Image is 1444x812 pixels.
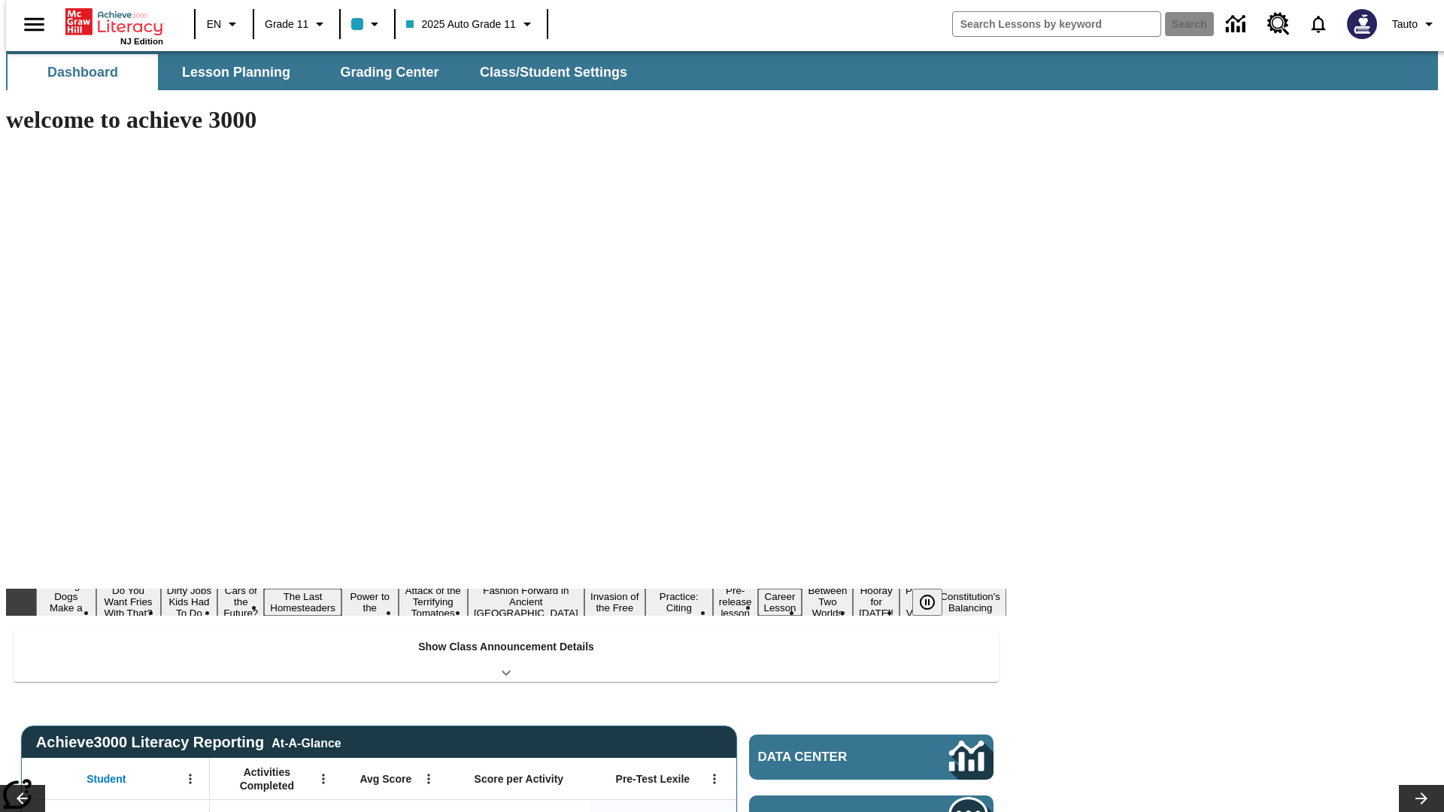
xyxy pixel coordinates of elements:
span: Score per Activity [475,772,564,786]
button: Class/Student Settings [468,54,639,90]
span: Data Center [758,750,899,765]
button: Select a new avatar [1338,5,1386,44]
span: Lesson Planning [182,64,290,81]
p: Show Class Announcement Details [418,639,594,655]
button: Slide 11 Pre-release lesson [713,583,758,621]
button: Slide 14 Hooray for Constitution Day! [853,583,899,621]
button: Class color is light blue. Change class color [345,11,390,38]
a: Data Center [1217,4,1258,45]
span: Pre-Test Lexile [616,772,690,786]
a: Home [65,7,163,37]
button: Language: EN, Select a language [200,11,248,38]
button: Open Menu [417,768,440,790]
button: Slide 2 Do You Want Fries With That? [96,583,161,621]
button: Slide 12 Career Lesson [758,589,802,616]
div: At-A-Glance [272,734,341,750]
button: Dashboard [8,54,158,90]
button: Lesson carousel, Next [1399,785,1444,812]
button: Pause [912,589,942,616]
button: Slide 1 Diving Dogs Make a Splash [36,577,96,627]
button: Class: 2025 Auto Grade 11, Select your class [400,11,541,38]
button: Slide 10 Mixed Practice: Citing Evidence [645,577,713,627]
span: EN [207,17,221,32]
button: Grading Center [314,54,465,90]
div: SubNavbar [6,54,641,90]
span: Achieve3000 Literacy Reporting [36,734,341,751]
a: Resource Center, Will open in new tab [1258,4,1299,44]
div: Pause [912,589,957,616]
button: Open Menu [312,768,335,790]
input: search field [953,12,1160,36]
span: Dashboard [47,64,118,81]
a: Notifications [1299,5,1338,44]
button: Open side menu [12,2,56,47]
button: Slide 6 Solar Power to the People [341,577,399,627]
button: Lesson Planning [161,54,311,90]
span: Student [86,772,126,786]
button: Slide 5 The Last Homesteaders [264,589,341,616]
button: Slide 7 Attack of the Terrifying Tomatoes [399,583,468,621]
button: Slide 3 Dirty Jobs Kids Had To Do [161,583,218,621]
button: Slide 9 The Invasion of the Free CD [584,577,645,627]
div: SubNavbar [6,51,1438,90]
button: Slide 8 Fashion Forward in Ancient Rome [468,583,584,621]
h1: welcome to achieve 3000 [6,106,1006,134]
div: Home [65,5,163,46]
button: Profile/Settings [1386,11,1444,38]
button: Open Menu [179,768,202,790]
button: Slide 15 Point of View [899,583,934,621]
img: Avatar [1347,9,1377,39]
span: Class/Student Settings [480,64,627,81]
span: Grade 11 [265,17,308,32]
button: Slide 16 The Constitution's Balancing Act [934,577,1006,627]
span: NJ Edition [120,37,163,46]
span: 2025 Auto Grade 11 [406,17,515,32]
button: Slide 13 Between Two Worlds [802,583,853,621]
span: Activities Completed [217,765,317,792]
a: Data Center [749,735,994,780]
span: Avg Score [359,772,411,786]
button: Grade: Grade 11, Select a grade [259,11,335,38]
span: Grading Center [340,64,438,81]
div: Show Class Announcement Details [14,630,999,682]
button: Slide 4 Cars of the Future? [217,583,264,621]
span: Tauto [1392,17,1418,32]
button: Open Menu [703,768,726,790]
